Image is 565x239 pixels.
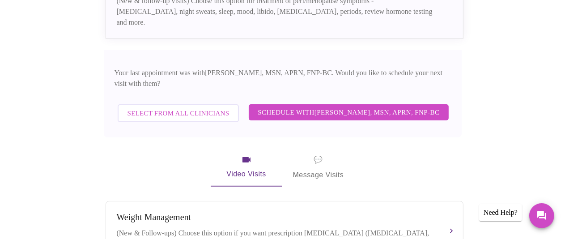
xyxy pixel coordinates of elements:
span: Video Visits [221,154,272,180]
button: Select from All Clinicians [118,104,239,122]
span: Schedule with [PERSON_NAME], MSN, APRN, FNP-BC [258,107,439,118]
span: Select from All Clinicians [127,107,229,119]
span: Message Visits [293,154,344,181]
span: message [314,154,323,166]
div: Need Help? [479,204,522,221]
button: Messages [529,203,554,228]
button: Schedule with[PERSON_NAME], MSN, APRN, FNP-BC [249,104,448,120]
div: Weight Management [117,212,434,222]
p: Your last appointment was with [PERSON_NAME], MSN, APRN, FNP-BC . Would you like to schedule your... [115,68,451,89]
